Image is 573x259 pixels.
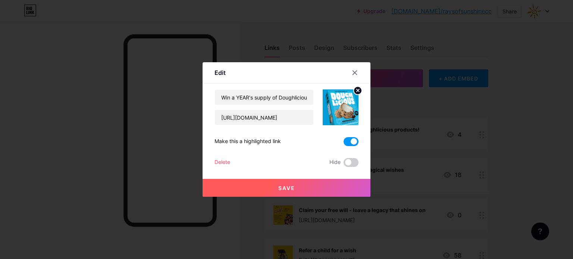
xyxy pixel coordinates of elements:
span: Save [278,185,295,191]
input: URL [215,110,313,125]
span: Hide [329,158,341,167]
div: Make this a highlighted link [215,137,281,146]
div: Edit [215,68,226,77]
button: Save [203,179,370,197]
div: Delete [215,158,230,167]
input: Title [215,90,313,105]
img: link_thumbnail [323,89,358,125]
